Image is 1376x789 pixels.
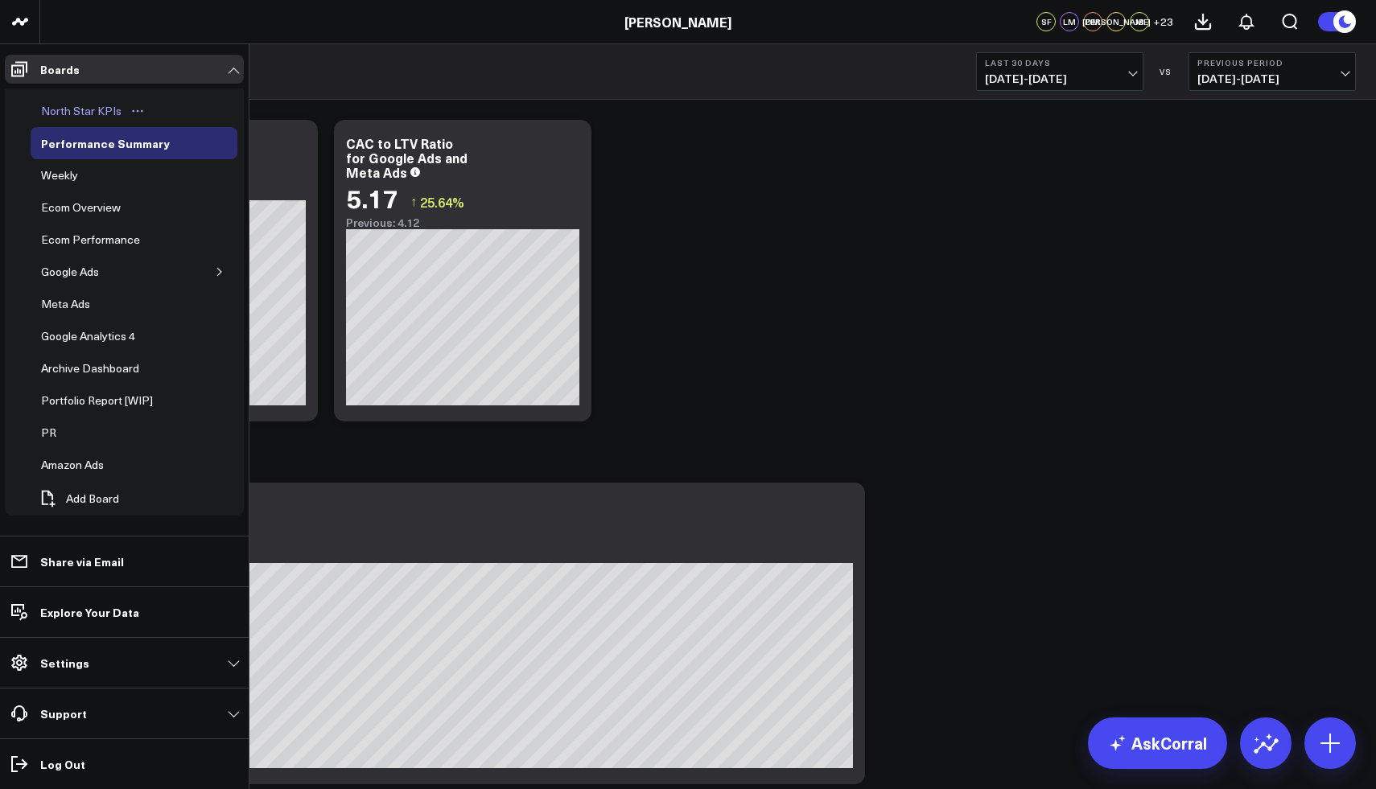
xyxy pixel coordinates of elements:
a: AskCorral [1088,717,1227,769]
button: +23 [1153,12,1173,31]
span: + 23 [1153,16,1173,27]
span: [DATE] - [DATE] [985,72,1135,85]
a: Amazon AdsOpen board menu [31,449,138,481]
p: Support [40,707,87,720]
a: Google Analytics 4Open board menu [31,320,170,352]
p: Share via Email [40,555,124,568]
a: North Star KPIsOpen board menu [31,95,156,127]
div: Portfolio Report [WIP] [37,391,157,410]
a: Meta AdsOpen board menu [31,288,125,320]
span: 25.64% [420,193,464,211]
div: 5.17 [346,183,398,212]
div: Weekly [37,166,82,185]
div: Previous: $2.98M [72,550,853,563]
p: Settings [40,656,89,669]
button: Last 30 Days[DATE]-[DATE] [976,52,1143,91]
div: Previous: 4.12 [346,216,579,229]
button: Add Board [31,481,127,516]
a: [PERSON_NAME] [624,13,731,31]
div: Archive Dashboard [37,359,143,378]
span: [DATE] - [DATE] [1197,72,1347,85]
div: North Star KPIs [37,101,126,121]
div: Google Analytics 4 [37,327,139,346]
div: PR [37,423,60,442]
a: Ecom OverviewOpen board menu [31,191,155,224]
div: Ecom Performance [37,230,144,249]
button: Open board menu [126,105,150,117]
div: LM [1060,12,1079,31]
div: JB [1130,12,1149,31]
a: Portfolio Report [WIP]Open board menu [31,384,187,417]
div: Google Ads [37,262,103,281]
div: Ecom Overview [37,198,125,217]
div: Amazon Ads [37,455,108,475]
div: Performance Summary [37,134,174,153]
a: WeeklyOpen board menu [31,159,113,191]
a: Google AdsOpen board menu [31,256,134,288]
a: Log Out [5,750,244,779]
span: Add Board [66,492,119,505]
a: Performance SummaryOpen board menu [31,127,204,159]
div: CAC to LTV Ratio for Google Ads and Meta Ads [346,134,468,181]
b: Previous Period [1197,58,1347,68]
p: Log Out [40,758,85,771]
a: Archive DashboardOpen board menu [31,352,174,384]
div: VS [1151,67,1180,76]
p: Boards [40,63,80,76]
div: [PERSON_NAME] [1106,12,1126,31]
p: Explore Your Data [40,606,139,618]
a: Ecom PerformanceOpen board menu [31,224,175,256]
div: DM [1083,12,1102,31]
span: ↑ [410,191,417,212]
a: PROpen board menu [31,417,91,449]
button: Previous Period[DATE]-[DATE] [1189,52,1356,91]
b: Last 30 Days [985,58,1135,68]
div: SF [1036,12,1056,31]
div: Meta Ads [37,294,94,314]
